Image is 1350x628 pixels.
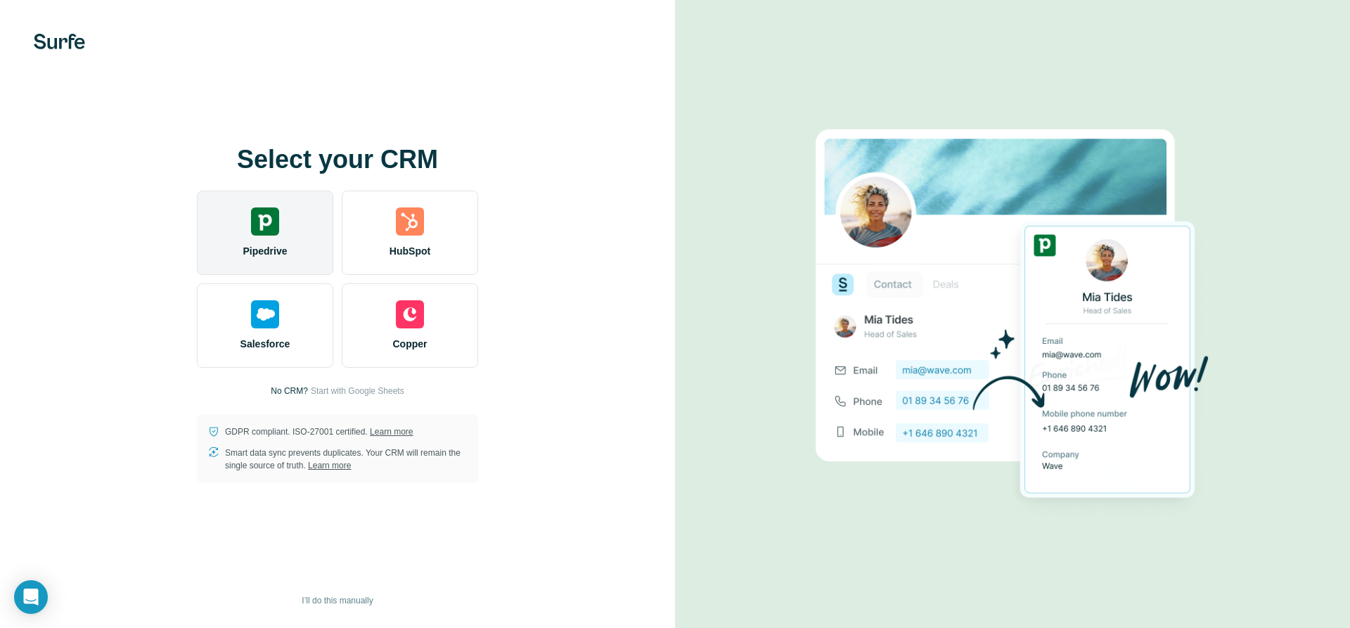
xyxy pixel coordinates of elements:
span: Copper [393,337,427,351]
span: I’ll do this manually [302,594,373,607]
img: PIPEDRIVE image [816,105,1209,523]
span: Pipedrive [243,244,287,258]
span: HubSpot [390,244,430,258]
p: No CRM? [271,385,308,397]
img: salesforce's logo [251,300,279,328]
button: I’ll do this manually [292,590,382,611]
img: hubspot's logo [396,207,424,236]
img: Surfe's logo [34,34,85,49]
p: Smart data sync prevents duplicates. Your CRM will remain the single source of truth. [225,447,467,472]
button: Start with Google Sheets [311,385,404,397]
a: Learn more [370,427,413,437]
span: Salesforce [240,337,290,351]
img: pipedrive's logo [251,207,279,236]
div: Open Intercom Messenger [14,580,48,614]
img: copper's logo [396,300,424,328]
h1: Select your CRM [197,146,478,174]
a: Learn more [308,461,351,470]
p: GDPR compliant. ISO-27001 certified. [225,425,413,438]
